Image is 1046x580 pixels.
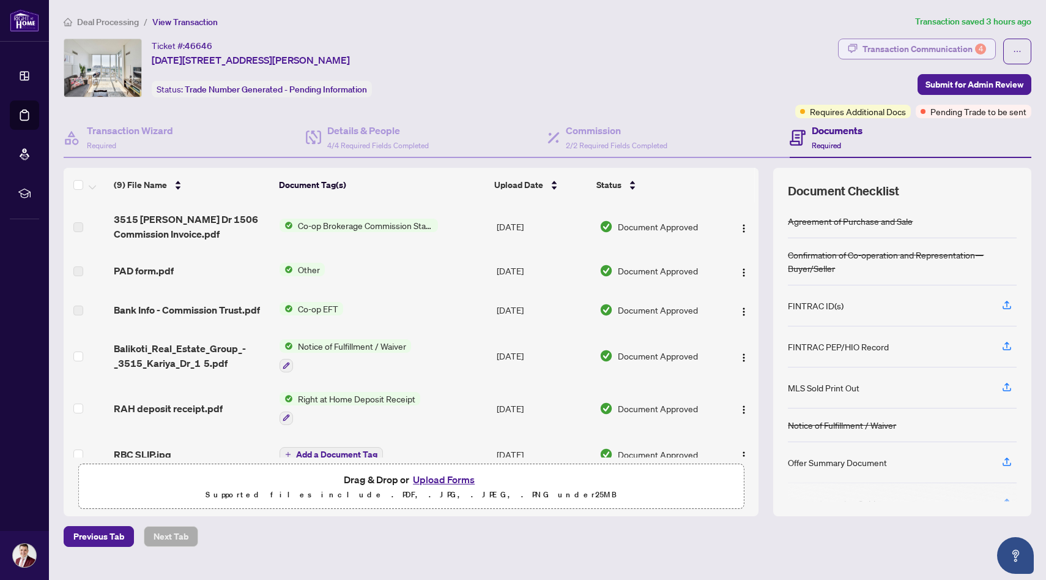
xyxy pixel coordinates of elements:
span: Right at Home Deposit Receipt [293,392,420,405]
span: [DATE][STREET_ADDRESS][PERSON_NAME] [152,53,350,67]
button: Next Tab [144,526,198,547]
span: Document Approved [618,448,698,461]
div: Agreement of Purchase and Sale [788,214,913,228]
button: Status IconRight at Home Deposit Receipt [280,392,420,425]
img: Profile Icon [13,544,36,567]
button: Submit for Admin Review [918,74,1031,95]
div: Offer Summary Document [788,456,887,469]
img: Logo [739,451,749,461]
img: Logo [739,224,749,233]
img: Status Icon [280,263,293,276]
th: Upload Date [489,168,592,202]
img: Document Status [599,220,613,233]
p: Supported files include .PDF, .JPG, .JPEG, .PNG under 25 MB [86,488,736,502]
button: Logo [734,261,754,281]
img: Status Icon [280,392,293,405]
span: home [64,18,72,26]
span: Pending Trade to be sent [930,105,1026,118]
span: Drag & Drop orUpload FormsSupported files include .PDF, .JPG, .JPEG, .PNG under25MB [79,464,743,510]
article: Transaction saved 3 hours ago [915,15,1031,29]
span: Submit for Admin Review [925,75,1023,94]
span: Trade Number Generated - Pending Information [185,84,367,95]
th: Status [592,168,719,202]
button: Status IconCo-op Brokerage Commission Statement [280,219,438,232]
span: Co-op Brokerage Commission Statement [293,219,438,232]
button: Previous Tab [64,526,134,547]
span: Document Approved [618,220,698,233]
button: Logo [734,399,754,418]
button: Status IconCo-op EFT [280,302,343,315]
span: Notice of Fulfillment / Waiver [293,339,411,353]
span: Upload Date [494,178,543,192]
td: [DATE] [492,202,595,251]
td: [DATE] [492,330,595,382]
img: Document Status [599,349,613,363]
span: Add a Document Tag [296,450,377,459]
span: RAH deposit receipt.pdf [114,401,223,416]
button: Status IconOther [280,263,325,276]
td: [DATE] [492,435,595,474]
div: MLS Sold Print Out [788,381,859,394]
span: PAD form.pdf [114,263,174,278]
span: Document Approved [618,303,698,317]
button: Transaction Communication4 [838,39,996,59]
img: Document Status [599,402,613,415]
img: Status Icon [280,302,293,315]
span: View Transaction [152,17,218,28]
img: Document Status [599,264,613,277]
img: Status Icon [280,339,293,353]
span: 3515 [PERSON_NAME] Dr 1506 Commission Invoice.pdf [114,212,270,241]
span: Document Approved [618,402,698,415]
span: Co-op EFT [293,302,343,315]
span: Document Checklist [788,183,899,200]
div: Confirmation of Co-operation and Representation—Buyer/Seller [788,248,1017,275]
span: Document Approved [618,264,698,277]
div: FINTRAC ID(s) [788,299,844,312]
span: Bank Info - Commission Trust.pdf [114,303,260,317]
img: Logo [739,307,749,317]
div: FINTRAC PEP/HIO Record [788,340,889,353]
button: Status IconNotice of Fulfillment / Waiver [280,339,411,372]
span: Previous Tab [73,527,124,546]
div: Ticket #: [152,39,212,53]
button: Add a Document Tag [280,447,383,462]
span: Required [87,141,116,150]
span: Required [812,141,841,150]
span: Deal Processing [77,17,139,28]
div: Notice of Fulfillment / Waiver [788,418,896,432]
th: Document Tag(s) [274,168,489,202]
span: Status [596,178,621,192]
button: Add a Document Tag [280,446,383,462]
img: logo [10,9,39,32]
h4: Transaction Wizard [87,123,173,138]
span: RBC SLIP.jpg [114,447,171,462]
td: [DATE] [492,290,595,330]
div: Transaction Communication [862,39,986,59]
span: Requires Additional Docs [810,105,906,118]
button: Logo [734,445,754,464]
span: Drag & Drop or [344,472,478,488]
button: Open asap [997,537,1034,574]
div: 4 [975,43,986,55]
img: IMG-W12142734_1.jpg [64,39,141,97]
span: 2/2 Required Fields Completed [566,141,667,150]
th: (9) File Name [109,168,274,202]
button: Logo [734,346,754,366]
img: Document Status [599,303,613,317]
img: Logo [739,268,749,277]
h4: Details & People [327,123,429,138]
span: 46646 [185,40,212,51]
img: Logo [739,405,749,415]
span: (9) File Name [114,178,167,192]
span: Other [293,263,325,276]
div: Status: [152,81,372,97]
button: Logo [734,300,754,320]
li: / [144,15,147,29]
img: Status Icon [280,219,293,232]
span: Balikoti_Real_Estate_Group_-_3515_Kariya_Dr_1 5.pdf [114,341,270,371]
button: Logo [734,217,754,236]
h4: Documents [812,123,862,138]
td: [DATE] [492,382,595,435]
img: Logo [739,353,749,363]
h4: Commission [566,123,667,138]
